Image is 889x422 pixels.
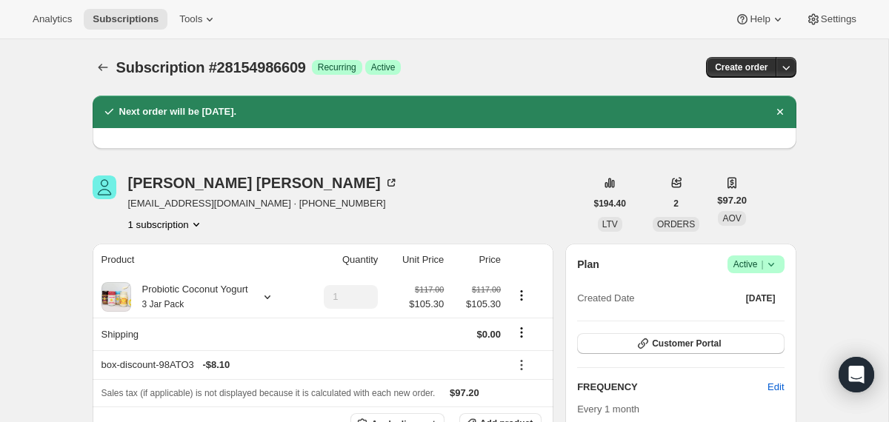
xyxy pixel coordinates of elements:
h2: Plan [577,257,599,272]
button: [DATE] [737,288,785,309]
button: Subscriptions [84,9,167,30]
span: 2 [673,198,679,210]
th: Product [93,244,301,276]
button: Product actions [128,217,204,232]
h2: Next order will be [DATE]. [119,104,237,119]
th: Unit Price [382,244,448,276]
span: $0.00 [476,329,501,340]
span: Tools [179,13,202,25]
th: Quantity [301,244,383,276]
span: Analytics [33,13,72,25]
span: Settings [821,13,856,25]
span: Create order [715,61,768,73]
span: Help [750,13,770,25]
span: $194.40 [594,198,626,210]
span: Subscriptions [93,13,159,25]
span: Subscription #28154986609 [116,59,306,76]
button: $194.40 [585,193,635,214]
div: Probiotic Coconut Yogurt [131,282,248,312]
img: product img [101,282,131,312]
span: Active [371,61,396,73]
span: [EMAIL_ADDRESS][DOMAIN_NAME] · [PHONE_NUMBER] [128,196,399,211]
div: [PERSON_NAME] [PERSON_NAME] [128,175,399,190]
span: ORDERS [657,219,695,230]
span: [DATE] [746,292,776,304]
span: LTV [602,219,618,230]
span: $97.20 [717,193,747,208]
button: Analytics [24,9,81,30]
small: $117.00 [415,285,444,294]
span: $105.30 [409,297,444,312]
span: Active [733,257,779,272]
span: AOV [722,213,741,224]
th: Shipping [93,318,301,350]
button: Settings [797,9,865,30]
span: $105.30 [453,297,501,312]
small: $117.00 [472,285,501,294]
button: Subscriptions [93,57,113,78]
button: 2 [665,193,687,214]
button: Customer Portal [577,333,784,354]
span: Recurring [318,61,356,73]
button: Create order [706,57,776,78]
span: Customer Portal [652,338,721,349]
span: $97.20 [450,387,479,398]
span: | [761,258,763,270]
button: Product actions [510,287,533,304]
span: Sales tax (if applicable) is not displayed because it is calculated with each new order. [101,388,436,398]
button: Help [726,9,793,30]
span: - $8.10 [202,358,230,372]
span: Wendy Hollander [93,175,116,199]
button: Shipping actions [510,324,533,341]
button: Edit [759,375,793,399]
th: Price [448,244,505,276]
h2: FREQUENCY [577,380,768,395]
div: Open Intercom Messenger [839,357,874,392]
span: Created Date [577,291,634,306]
span: Every 1 month [577,403,639,415]
span: Edit [768,380,784,395]
div: box-discount-98ATO3 [101,358,502,372]
button: Dismiss notification [770,101,790,122]
small: 3 Jar Pack [142,299,184,309]
button: Tools [170,9,226,30]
